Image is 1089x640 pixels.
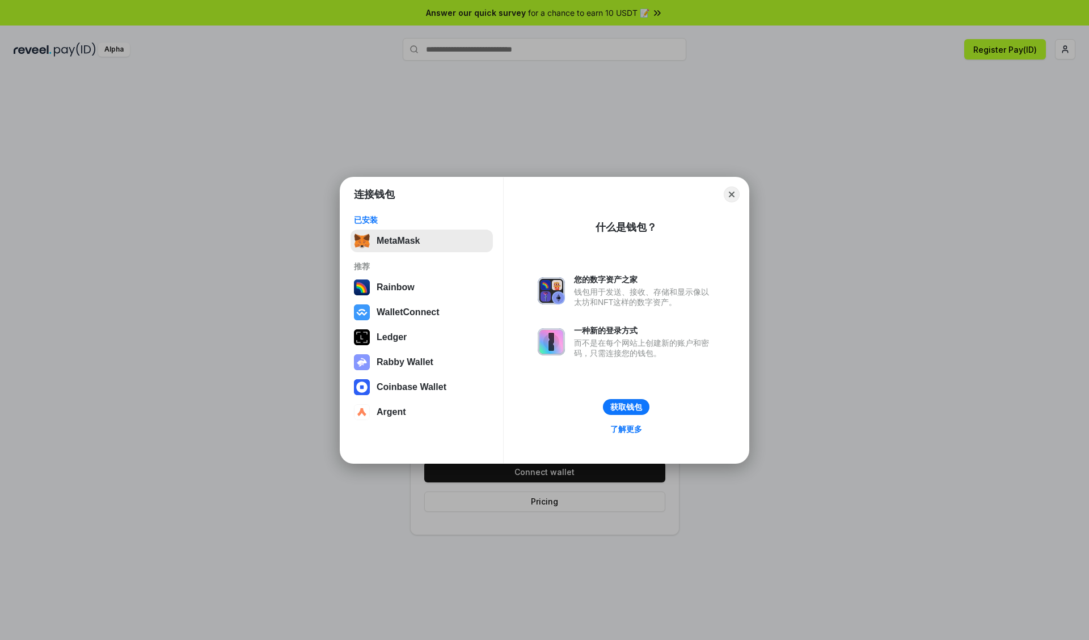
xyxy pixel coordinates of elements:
[354,279,370,295] img: svg+xml,%3Csvg%20width%3D%22120%22%20height%3D%22120%22%20viewBox%3D%220%200%20120%20120%22%20fil...
[351,301,493,324] button: WalletConnect
[351,230,493,252] button: MetaMask
[377,282,415,293] div: Rainbow
[603,422,649,436] a: 了解更多
[354,329,370,345] img: svg+xml,%3Csvg%20xmlns%3D%22http%3A%2F%2Fwww.w3.org%2F2000%2Fsvg%22%20width%3D%2228%22%20height%3...
[354,404,370,420] img: svg+xml,%3Csvg%20width%3D%2228%22%20height%3D%2228%22%20viewBox%3D%220%200%2028%2028%22%20fill%3D...
[377,357,433,367] div: Rabby Wallet
[538,277,565,304] img: svg+xml,%3Csvg%20xmlns%3D%22http%3A%2F%2Fwww.w3.org%2F2000%2Fsvg%22%20fill%3D%22none%22%20viewBox...
[377,307,440,317] div: WalletConnect
[351,351,493,374] button: Rabby Wallet
[354,261,489,272] div: 推荐
[574,338,715,358] div: 而不是在每个网站上创建新的账户和密码，只需连接您的钱包。
[596,221,657,234] div: 什么是钱包？
[354,379,370,395] img: svg+xml,%3Csvg%20width%3D%2228%22%20height%3D%2228%22%20viewBox%3D%220%200%2028%2028%22%20fill%3D...
[354,215,489,225] div: 已安装
[351,376,493,399] button: Coinbase Wallet
[574,287,715,307] div: 钱包用于发送、接收、存储和显示像以太坊和NFT这样的数字资产。
[538,328,565,355] img: svg+xml,%3Csvg%20xmlns%3D%22http%3A%2F%2Fwww.w3.org%2F2000%2Fsvg%22%20fill%3D%22none%22%20viewBox...
[351,276,493,299] button: Rainbow
[354,354,370,370] img: svg+xml,%3Csvg%20xmlns%3D%22http%3A%2F%2Fwww.w3.org%2F2000%2Fsvg%22%20fill%3D%22none%22%20viewBox...
[724,187,740,202] button: Close
[351,326,493,349] button: Ledger
[377,382,446,392] div: Coinbase Wallet
[610,424,642,434] div: 了解更多
[354,233,370,249] img: svg+xml,%3Csvg%20fill%3D%22none%22%20height%3D%2233%22%20viewBox%3D%220%200%2035%2033%22%20width%...
[603,399,649,415] button: 获取钱包
[377,332,407,342] div: Ledger
[610,402,642,412] div: 获取钱包
[354,188,395,201] h1: 连接钱包
[377,407,406,417] div: Argent
[354,304,370,320] img: svg+xml,%3Csvg%20width%3D%2228%22%20height%3D%2228%22%20viewBox%3D%220%200%2028%2028%22%20fill%3D...
[377,236,420,246] div: MetaMask
[574,325,715,336] div: 一种新的登录方式
[574,274,715,285] div: 您的数字资产之家
[351,401,493,423] button: Argent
